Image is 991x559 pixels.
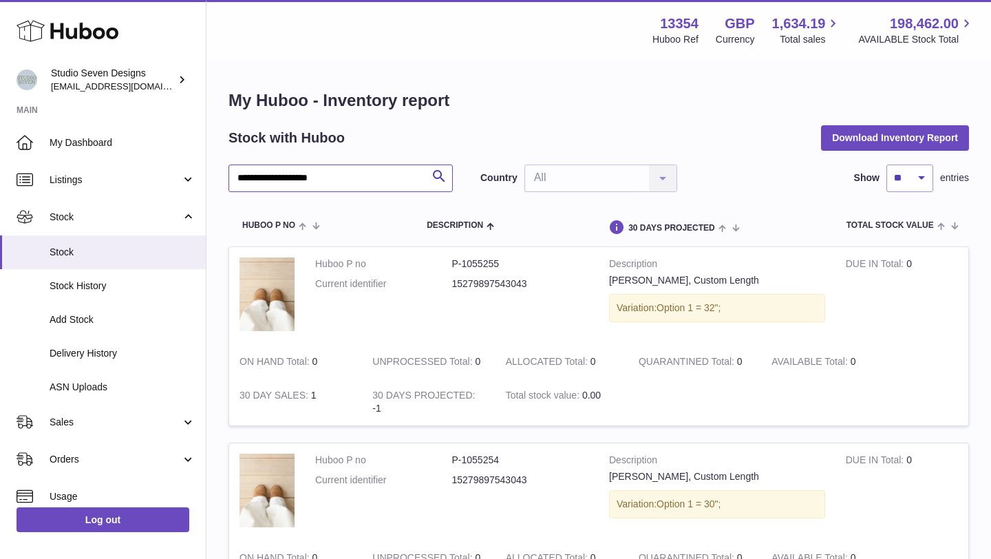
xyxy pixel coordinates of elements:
[846,454,906,469] strong: DUE IN Total
[50,416,181,429] span: Sales
[835,443,968,541] td: 0
[50,211,181,224] span: Stock
[858,14,974,46] a: 198,462.00 AVAILABLE Stock Total
[50,313,195,326] span: Add Stock
[609,454,825,470] strong: Description
[239,257,295,331] img: product image
[372,390,475,404] strong: 30 DAYS PROJECTED
[229,379,362,425] td: 1
[725,14,754,33] strong: GBP
[846,258,906,273] strong: DUE IN Total
[780,33,841,46] span: Total sales
[239,390,311,404] strong: 30 DAY SALES
[452,474,589,487] dd: 15279897543043
[657,302,721,313] span: Option 1 = 32";
[761,345,894,379] td: 0
[506,390,582,404] strong: Total stock value
[657,498,721,509] span: Option 1 = 30";
[315,277,452,291] dt: Current identifier
[495,345,628,379] td: 0
[940,171,969,184] span: entries
[771,356,850,370] strong: AVAILABLE Total
[372,356,475,370] strong: UNPROCESSED Total
[50,136,195,149] span: My Dashboard
[772,14,842,46] a: 1,634.19 Total sales
[228,129,345,147] h2: Stock with Huboo
[846,221,934,230] span: Total stock value
[50,453,181,466] span: Orders
[716,33,755,46] div: Currency
[609,257,825,274] strong: Description
[660,14,699,33] strong: 13354
[609,274,825,287] div: [PERSON_NAME], Custom Length
[17,507,189,532] a: Log out
[821,125,969,150] button: Download Inventory Report
[427,221,483,230] span: Description
[228,89,969,112] h1: My Huboo - Inventory report
[609,490,825,518] div: Variation:
[858,33,974,46] span: AVAILABLE Stock Total
[315,257,452,271] dt: Huboo P no
[229,345,362,379] td: 0
[50,279,195,293] span: Stock History
[452,454,589,467] dd: P-1055254
[854,171,880,184] label: Show
[239,454,295,527] img: product image
[50,347,195,360] span: Delivery History
[239,356,312,370] strong: ON HAND Total
[51,67,175,93] div: Studio Seven Designs
[628,224,715,233] span: 30 DAYS PROJECTED
[582,390,601,401] span: 0.00
[51,81,202,92] span: [EMAIL_ADDRESS][DOMAIN_NAME]
[50,173,181,187] span: Listings
[737,356,743,367] span: 0
[242,221,295,230] span: Huboo P no
[480,171,518,184] label: Country
[315,454,452,467] dt: Huboo P no
[17,70,37,90] img: contact.studiosevendesigns@gmail.com
[835,247,968,345] td: 0
[50,246,195,259] span: Stock
[890,14,959,33] span: 198,462.00
[506,356,590,370] strong: ALLOCATED Total
[362,379,495,425] td: -1
[772,14,826,33] span: 1,634.19
[652,33,699,46] div: Huboo Ref
[50,490,195,503] span: Usage
[609,294,825,322] div: Variation:
[315,474,452,487] dt: Current identifier
[452,257,589,271] dd: P-1055255
[50,381,195,394] span: ASN Uploads
[452,277,589,291] dd: 15279897543043
[362,345,495,379] td: 0
[639,356,737,370] strong: QUARANTINED Total
[609,470,825,483] div: [PERSON_NAME], Custom Length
